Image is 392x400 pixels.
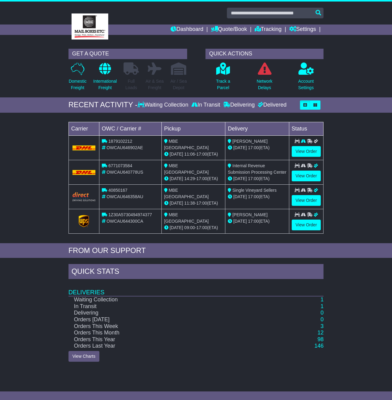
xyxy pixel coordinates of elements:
td: Delivering [68,310,267,316]
div: In Transit [190,102,222,108]
td: Orders This Year [68,336,267,343]
td: Waiting Collection [68,296,267,303]
span: [PERSON_NAME] [232,139,268,144]
span: MBE [GEOGRAPHIC_DATA] [164,188,209,199]
div: (ETA) [228,145,286,151]
a: 1 [320,303,324,309]
div: Quick Stats [68,264,324,281]
img: Direct.png [72,192,95,201]
p: Air & Sea Freight [146,78,164,91]
a: Dashboard [171,25,203,35]
span: 17:00 [196,176,207,181]
a: 12 [317,330,324,336]
div: (ETA) [228,175,286,182]
div: Delivered [256,102,287,108]
a: Tracking [255,25,282,35]
span: [PERSON_NAME] [232,212,268,217]
span: 17:00 [196,201,207,206]
p: Track a Parcel [216,78,230,91]
td: Orders This Week [68,323,267,330]
div: - (ETA) [164,200,223,206]
a: View Order [292,195,321,206]
span: 1Z30A5730494974377 [109,212,152,217]
span: OWCAU646902AE [107,145,143,150]
a: 3 [320,323,324,329]
span: 17:00 [196,152,207,157]
a: 1 [320,296,324,303]
span: 17:00 [248,145,259,150]
a: NetworkDelays [256,62,272,94]
p: Full Loads [124,78,139,91]
a: View Order [292,146,321,157]
span: 14:29 [184,176,195,181]
div: (ETA) [228,194,286,200]
span: [DATE] [170,201,183,206]
div: - (ETA) [164,225,223,231]
div: FROM OUR SUPPORT [68,246,324,255]
span: Internal Revenue Submission Processing Center [228,163,286,175]
p: Domestic Freight [69,78,87,91]
span: MBE [GEOGRAPHIC_DATA] [164,163,209,175]
span: MBE [GEOGRAPHIC_DATA] [164,139,209,150]
a: 98 [317,336,324,342]
a: View Order [292,220,321,230]
span: [DATE] [233,145,247,150]
a: AccountSettings [298,62,314,94]
span: 11:38 [184,201,195,206]
span: 17:00 [196,225,207,230]
td: Carrier [68,122,99,135]
td: Orders [DATE] [68,316,267,323]
a: Quote/Book [211,25,247,35]
span: OWCAU640778US [107,170,143,175]
span: 1879102212 [109,139,132,144]
img: GetCarrierServiceLogo [79,215,89,227]
p: Network Delays [257,78,272,91]
img: DHL.png [72,145,95,150]
a: DomesticFreight [68,62,87,94]
a: View Charts [68,351,99,362]
a: 0 [320,310,324,316]
div: - (ETA) [164,151,223,157]
div: RECENT ACTIVITY - [68,100,138,109]
td: In Transit [68,303,267,310]
td: OWC / Carrier # [99,122,161,135]
span: 17:00 [248,194,259,199]
span: Single Vineyard Sellers [232,188,277,193]
div: QUICK ACTIONS [205,49,324,59]
a: View Order [292,171,321,181]
td: Deliveries [68,281,324,296]
span: 40850167 [109,188,128,193]
span: 6771073584 [109,163,132,168]
div: Waiting Collection [138,102,190,108]
td: Delivery [225,122,289,135]
a: InternationalFreight [93,62,117,94]
span: OWCAU646358AU [107,194,143,199]
div: (ETA) [228,218,286,225]
p: International Freight [93,78,117,91]
td: Status [289,122,324,135]
span: [DATE] [233,194,247,199]
a: 0 [320,316,324,323]
div: Delivering [222,102,256,108]
div: GET A QUOTE [68,49,187,59]
span: [DATE] [233,219,247,224]
span: 11:06 [184,152,195,157]
img: DHL.png [72,170,95,175]
span: 09:00 [184,225,195,230]
a: Track aParcel [216,62,231,94]
span: MBE [GEOGRAPHIC_DATA] [164,212,209,224]
span: [DATE] [233,176,247,181]
span: 17:00 [248,176,259,181]
a: 146 [314,343,324,349]
a: Settings [289,25,316,35]
p: Account Settings [298,78,314,91]
span: OWCAU644300CA [107,219,143,224]
p: Air / Sea Depot [170,78,187,91]
span: [DATE] [170,176,183,181]
span: [DATE] [170,225,183,230]
td: Orders This Month [68,330,267,336]
span: 17:00 [248,219,259,224]
td: Orders Last Year [68,343,267,349]
span: [DATE] [170,152,183,157]
td: Pickup [161,122,225,135]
